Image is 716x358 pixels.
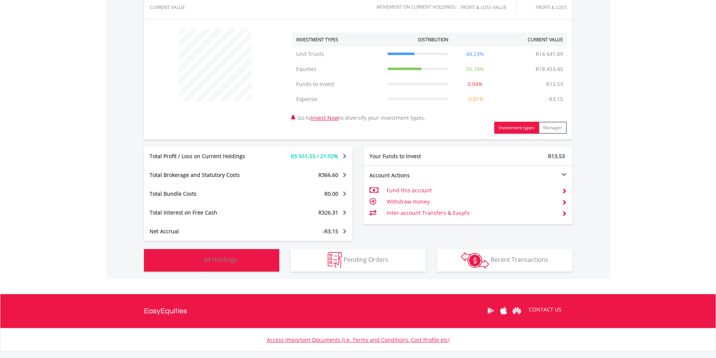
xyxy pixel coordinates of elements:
button: Investment types [494,122,539,134]
a: CONTACT US [524,299,567,320]
span: R366.60 [318,171,338,178]
span: R13.53 [548,153,565,160]
button: All Holdings [144,249,279,272]
td: -0.01% [452,92,498,107]
div: Total Brokerage and Statutory Costs [144,171,266,179]
img: transactions-zar-wht.png [461,252,489,269]
a: Invest Now [311,114,339,121]
div: Profit & Loss [525,5,567,10]
span: R0.00 [324,190,338,197]
div: Total Profit / Loss on Current Holdings [144,153,266,160]
td: Withdraw money [387,196,556,207]
div: Movement on Current Holdings: [377,5,457,9]
span: Recent Transactions [490,255,548,264]
div: Total Interest on Free Cash [144,209,266,216]
span: Pending Orders [344,255,388,264]
th: Investment Types [292,33,384,47]
a: Access Important Documents (i.e. Terms and Conditions, Cost Profile etc) [267,336,450,343]
td: 55.74% [452,62,498,77]
td: -R3.15 [543,92,567,107]
a: EasyEquities [144,294,187,328]
div: Total Bundle Costs [144,190,266,198]
td: R18 453.45 [532,62,567,77]
div: Go to to diversify your investment types. [287,25,572,134]
td: R13.53 [542,77,567,92]
th: Current Value [498,33,567,47]
div: Profit & Loss Value [460,5,516,10]
div: Net Accrual [144,228,266,235]
td: 44.23% [452,47,498,62]
a: Apple [497,299,510,322]
td: Funds to Invest [292,77,384,92]
button: Manager [539,122,567,134]
a: Google Play [484,299,497,322]
div: Account Actions [364,172,468,179]
button: Pending Orders [291,249,426,272]
div: Distribution [418,36,448,43]
img: pending_instructions-wht.png [328,252,342,268]
td: R14 641.09 [532,47,567,62]
span: R326.31 [318,209,338,216]
td: Fund this account [387,185,556,196]
button: Recent Transactions [437,249,572,272]
a: Huawei [510,299,524,322]
td: Inter-account Transfers & EasyFx [387,207,556,219]
td: Expense [292,92,384,107]
img: holdings-wht.png [186,252,202,268]
span: All Holdings [204,255,237,264]
div: CURRENT VALUE [150,5,200,10]
span: R5 951.53 / 21.92% [291,153,338,160]
div: Your Funds to Invest [364,153,468,160]
td: Unit Trusts [292,47,384,62]
td: 0.04% [452,77,498,92]
span: -R3.15 [322,228,338,235]
td: Equities [292,62,384,77]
